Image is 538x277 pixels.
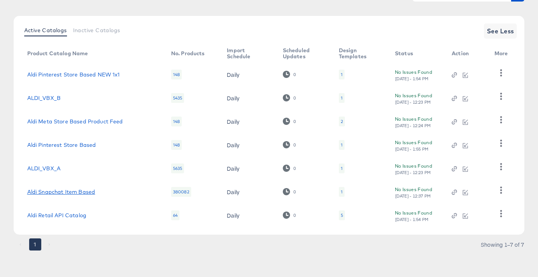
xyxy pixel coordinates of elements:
div: 0 [283,71,296,78]
div: 0 [283,165,296,172]
div: Showing 1–7 of 7 [480,242,524,247]
td: Daily [221,180,276,204]
div: 1 [339,70,345,79]
th: More [488,45,517,63]
div: 148 [171,70,182,79]
a: Aldi Snapchat Item Based [27,189,95,195]
div: 0 [283,141,296,148]
td: Daily [221,110,276,133]
span: Active Catalogs [24,27,67,33]
div: 0 [293,142,296,148]
div: 0 [293,189,296,195]
div: Scheduled Updates [283,47,324,59]
td: Daily [221,157,276,180]
a: ALDI_VBX_A [27,165,61,171]
td: Daily [221,204,276,227]
button: page 1 [29,238,41,251]
div: Import Schedule [227,47,267,59]
div: 0 [283,94,296,101]
div: No. Products [171,50,205,56]
div: 1 [341,189,343,195]
div: 0 [293,119,296,124]
div: 5 [339,210,345,220]
nav: pagination navigation [14,238,57,251]
div: 0 [293,95,296,101]
div: 1 [341,165,343,171]
div: 5 [341,212,343,218]
div: 0 [283,118,296,125]
a: Aldi Pinterest Store Based [27,142,96,148]
div: 0 [283,212,296,219]
div: 0 [293,72,296,77]
div: 0 [293,213,296,218]
div: 1 [339,140,345,150]
div: 148 [171,117,182,126]
div: 5435 [171,93,184,103]
div: 0 [283,188,296,195]
div: Product Catalog Name [27,50,88,56]
a: Aldi Meta Store Based Product Feed [27,118,123,124]
div: 148 [171,140,182,150]
div: Design Templates [339,47,380,59]
div: 1 [339,187,345,197]
div: 1 [341,72,343,78]
div: 380082 [171,187,191,197]
div: 5635 [171,163,184,173]
div: 1 [341,95,343,101]
span: See Less [487,26,514,36]
div: 64 [171,210,179,220]
th: Action [446,45,488,63]
td: Daily [221,86,276,110]
div: 1 [339,93,345,103]
button: See Less [484,23,517,39]
td: Daily [221,63,276,86]
a: Aldi Pinterest Store Based NEW 1x1 [27,72,120,78]
div: 2 [339,117,345,126]
a: ALDI_VBX_B [27,95,61,101]
div: 1 [341,142,343,148]
div: 2 [341,118,343,124]
span: Inactive Catalogs [73,27,120,33]
a: Aldi Retail API Catalog [27,212,86,218]
th: Status [389,45,446,63]
div: 0 [293,166,296,171]
div: 1 [339,163,345,173]
td: Daily [221,133,276,157]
